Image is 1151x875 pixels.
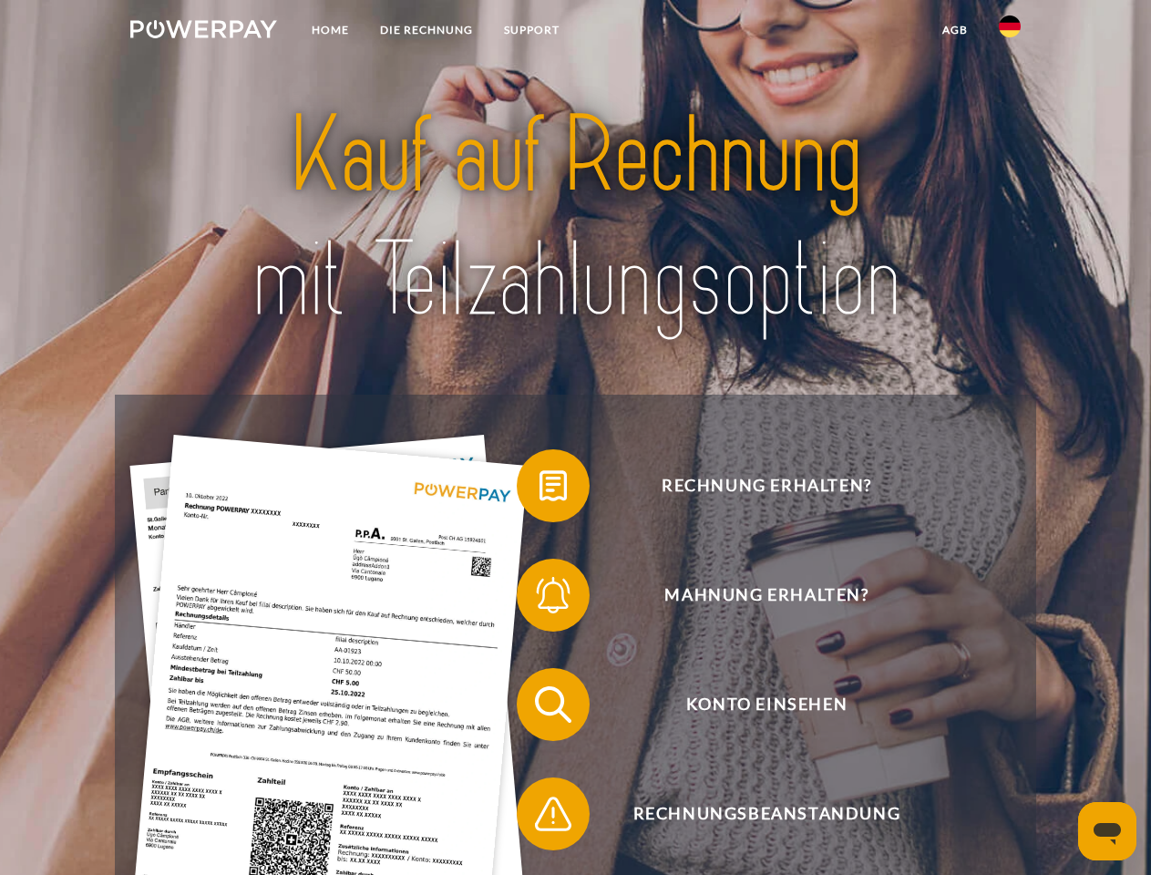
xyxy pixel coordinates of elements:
img: title-powerpay_de.svg [174,87,977,349]
a: SUPPORT [488,14,575,46]
img: qb_bell.svg [530,572,576,618]
img: qb_warning.svg [530,791,576,837]
iframe: Schaltfläche zum Öffnen des Messaging-Fensters [1078,802,1136,860]
img: qb_bill.svg [530,463,576,509]
button: Rechnungsbeanstandung [517,777,991,850]
span: Rechnung erhalten? [543,449,990,522]
img: logo-powerpay-white.svg [130,20,277,38]
img: de [999,15,1021,37]
a: Home [296,14,365,46]
button: Rechnung erhalten? [517,449,991,522]
a: DIE RECHNUNG [365,14,488,46]
span: Mahnung erhalten? [543,559,990,632]
span: Konto einsehen [543,668,990,741]
button: Konto einsehen [517,668,991,741]
a: agb [927,14,983,46]
img: qb_search.svg [530,682,576,727]
button: Mahnung erhalten? [517,559,991,632]
span: Rechnungsbeanstandung [543,777,990,850]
